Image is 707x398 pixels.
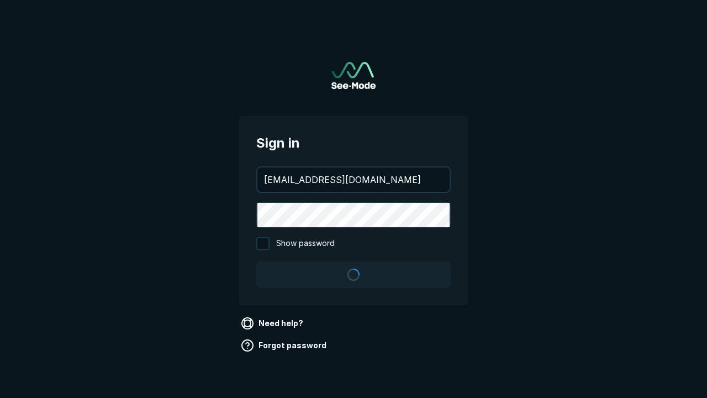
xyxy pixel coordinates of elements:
a: Need help? [239,315,308,332]
span: Show password [276,237,335,250]
input: your@email.com [257,167,450,192]
a: Go to sign in [331,62,376,89]
img: See-Mode Logo [331,62,376,89]
span: Sign in [256,133,451,153]
a: Forgot password [239,337,331,354]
